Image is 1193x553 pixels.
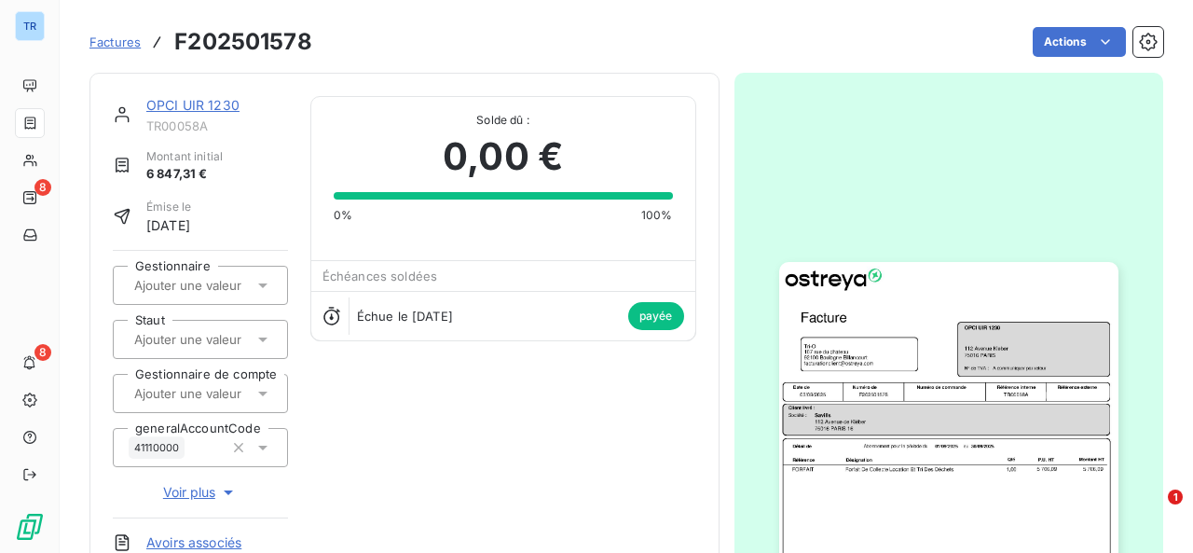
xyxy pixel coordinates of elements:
span: 41110000 [134,442,179,453]
button: Actions [1033,27,1126,57]
span: [DATE] [146,215,191,235]
span: Voir plus [163,483,238,502]
div: TR [15,11,45,41]
span: payée [628,302,684,330]
span: Échéances soldées [322,269,438,283]
span: 8 [34,179,51,196]
input: Ajouter une valeur [132,331,320,348]
span: 100% [641,207,673,224]
span: TR00058A [146,118,288,133]
span: 0,00 € [443,129,563,185]
span: Émise le [146,199,191,215]
img: Logo LeanPay [15,512,45,542]
span: Échue le [DATE] [357,309,453,324]
span: 6 847,31 € [146,165,223,184]
span: 0% [334,207,352,224]
input: Ajouter une valeur [132,277,320,294]
a: Avoirs associés [146,533,241,552]
iframe: Intercom live chat [1130,490,1174,534]
a: Factures [89,33,141,51]
span: Montant initial [146,148,223,165]
span: 8 [34,344,51,361]
a: OPCI UIR 1230 [146,97,240,113]
span: Factures [89,35,141,49]
button: Voir plus [113,482,288,503]
span: 1 [1168,490,1183,505]
span: Solde dû : [334,112,673,129]
h3: F202501578 [174,25,312,59]
input: Ajouter une valeur [132,385,320,402]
